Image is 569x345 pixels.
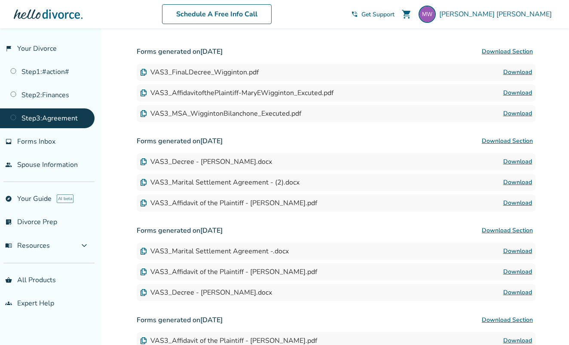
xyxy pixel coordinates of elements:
[5,242,12,249] span: menu_book
[57,194,73,203] span: AI beta
[140,110,147,117] img: Document
[503,177,532,188] a: Download
[140,68,259,77] div: VAS3_FinaLDecree_Wigginton.pdf
[140,88,333,98] div: VAS3_AffidavitofthePlaintiff-MaryEWigginton_Excuted.pdf
[5,277,12,283] span: shopping_basket
[503,267,532,277] a: Download
[479,43,535,60] button: Download Section
[5,300,12,307] span: groups
[479,132,535,150] button: Download Section
[140,268,147,275] img: Document
[140,158,147,165] img: Document
[140,248,147,255] img: Document
[140,267,317,277] div: VAS3_Affidavit of the Plaintiff - [PERSON_NAME].pdf
[361,10,395,18] span: Get Support
[140,157,272,166] div: VAS3_Decree - [PERSON_NAME].docx
[401,9,412,19] span: shopping_cart
[419,6,436,23] img: marywigginton@mac.com
[351,10,395,18] a: phone_in_talkGet Support
[137,222,535,239] h3: Forms generated on [DATE]
[140,288,272,297] div: VAS3_Decree - [PERSON_NAME].docx
[503,246,532,256] a: Download
[503,108,532,119] a: Download
[479,222,535,239] button: Download Section
[351,11,358,18] span: phone_in_talk
[503,287,532,298] a: Download
[137,132,535,150] h3: Forms generated on [DATE]
[526,304,569,345] iframe: Chat Widget
[17,137,55,146] span: Forms Inbox
[140,200,147,206] img: Document
[140,69,147,76] img: Document
[503,88,532,98] a: Download
[503,198,532,208] a: Download
[137,311,535,329] h3: Forms generated on [DATE]
[5,241,50,250] span: Resources
[140,179,147,186] img: Document
[140,246,289,256] div: VAS3_Marital Settlement Agreement -.docx
[5,45,12,52] span: flag_2
[140,198,317,208] div: VAS3_Affidavit of the Plaintiff - [PERSON_NAME].pdf
[479,311,535,329] button: Download Section
[503,67,532,77] a: Download
[162,4,272,24] a: Schedule A Free Info Call
[140,89,147,96] img: Document
[5,195,12,202] span: explore
[5,138,12,145] span: inbox
[140,109,301,118] div: VAS3_MSA_WiggintonBilanchone_Executed.pdf
[79,240,89,251] span: expand_more
[5,161,12,168] span: people
[503,157,532,167] a: Download
[137,43,535,60] h3: Forms generated on [DATE]
[140,337,147,344] img: Document
[439,9,555,19] span: [PERSON_NAME] [PERSON_NAME]
[140,289,147,296] img: Document
[140,178,300,187] div: VAS3_Marital Settlement Agreement - (2).docx
[5,219,12,225] span: list_alt_check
